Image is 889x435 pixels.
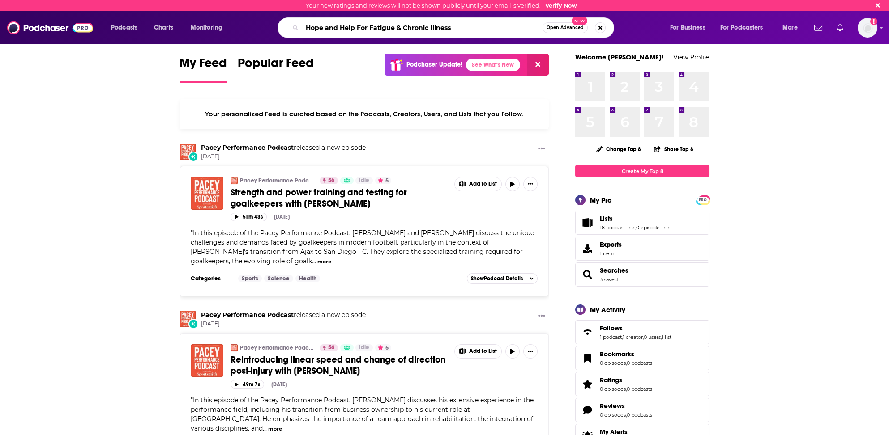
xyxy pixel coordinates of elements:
p: Podchaser Update! [406,61,462,68]
button: open menu [776,21,809,35]
button: open menu [664,21,717,35]
a: Lists [578,216,596,229]
button: Show More Button [534,144,549,155]
a: Verify Now [545,2,577,9]
button: 5 [375,344,391,351]
span: Reviews [575,398,709,422]
h3: Categories [191,275,231,282]
span: , [626,386,627,392]
button: Show profile menu [858,18,877,38]
span: Idle [359,343,369,352]
span: Exports [578,242,596,255]
span: ... [263,424,267,432]
button: Show More Button [534,311,549,322]
a: Pacey Performance Podcast [231,177,238,184]
a: 0 episodes [600,412,626,418]
div: Your personalized Feed is curated based on the Podcasts, Creators, Users, and Lists that you Follow. [180,99,549,129]
a: Health [295,275,320,282]
span: For Podcasters [720,21,763,34]
span: Podcasts [111,21,137,34]
button: more [268,425,282,433]
span: 1 item [600,250,622,257]
span: Idle [359,176,369,185]
div: New Episode [188,152,198,161]
a: Ratings [600,376,652,384]
span: " [191,396,534,432]
span: Popular Feed [238,55,314,76]
a: Lists [600,215,670,223]
span: Searches [575,262,709,287]
a: Welcome [PERSON_NAME]! [575,53,664,61]
a: Show notifications dropdown [811,20,826,35]
div: [DATE] [274,214,290,220]
button: more [317,258,331,266]
a: Reviews [578,404,596,416]
a: 1 podcast [600,334,622,340]
a: 0 episode lists [636,224,670,231]
span: Bookmarks [575,346,709,370]
svg: Email not verified [870,18,877,25]
span: 56 [328,176,334,185]
span: My Feed [180,55,227,76]
a: Bookmarks [578,352,596,364]
button: 49m 7s [231,380,264,389]
div: New Episode [188,319,198,329]
a: See What's New [466,59,520,71]
span: PRO [697,197,708,203]
button: open menu [184,21,234,35]
span: [DATE] [201,320,366,328]
a: Ratings [578,378,596,390]
div: Search podcasts, credits, & more... [286,17,623,38]
span: Searches [600,266,628,275]
a: 0 episodes [600,360,626,366]
img: Strength and power training and testing for goalkeepers with Yoeri Pegel [191,177,223,210]
a: 56 [320,344,338,351]
a: Searches [578,268,596,281]
div: [DATE] [271,381,287,388]
a: 1 creator [623,334,643,340]
span: [DATE] [201,153,366,160]
a: 3 saved [600,276,618,283]
a: Podchaser - Follow, Share and Rate Podcasts [7,19,93,36]
a: Pacey Performance Podcast [201,144,294,152]
span: ... [312,257,316,265]
a: 0 podcasts [627,412,652,418]
span: Follows [575,320,709,344]
span: For Business [670,21,705,34]
button: Open AdvancedNew [543,22,588,33]
span: Lists [575,211,709,235]
a: Pacey Performance Podcast [231,344,238,351]
span: Add to List [469,348,497,355]
a: 0 podcasts [627,360,652,366]
span: Exports [600,241,622,249]
span: , [626,360,627,366]
span: New [572,17,588,25]
span: , [643,334,644,340]
a: Exports [575,237,709,261]
a: 0 podcasts [627,386,652,392]
div: My Activity [590,305,625,314]
a: My Feed [180,55,227,83]
span: Ratings [600,376,622,384]
a: 0 users [644,334,661,340]
button: Show More Button [455,345,501,358]
img: Pacey Performance Podcast [180,311,196,327]
span: " [191,229,534,265]
span: Charts [154,21,173,34]
a: Pacey Performance Podcast [240,344,314,351]
a: View Profile [673,53,709,61]
img: Reintroducing linear speed and change of direction post-injury with Loren Landow [191,344,223,377]
input: Search podcasts, credits, & more... [302,21,543,35]
a: 0 episodes [600,386,626,392]
span: In this episode of the Pacey Performance Podcast, [PERSON_NAME] and [PERSON_NAME] discuss the uni... [191,229,534,265]
span: In this episode of the Pacey Performance Podcast, [PERSON_NAME] discusses his extensive experienc... [191,396,534,432]
a: 1 list [662,334,671,340]
span: Strength and power training and testing for goalkeepers with [PERSON_NAME] [231,187,407,209]
a: Reintroducing linear speed and change of direction post-injury with [PERSON_NAME] [231,354,448,376]
a: 18 podcast lists [600,224,635,231]
span: Bookmarks [600,350,634,358]
a: Pacey Performance Podcast [201,311,294,319]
